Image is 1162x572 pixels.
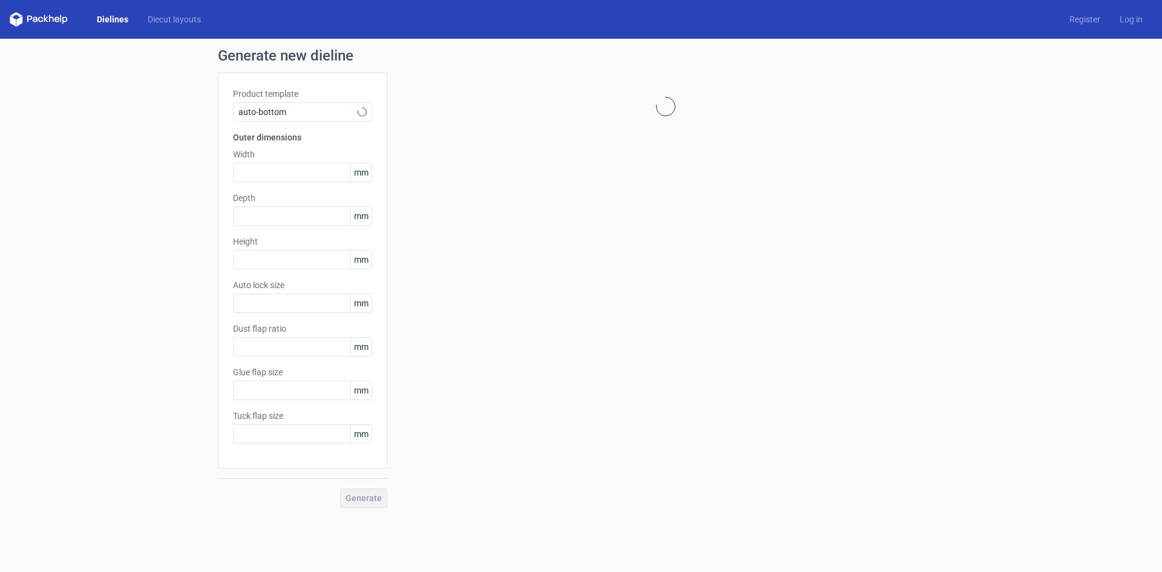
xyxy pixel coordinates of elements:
label: Width [233,148,372,160]
span: mm [350,207,372,225]
span: mm [350,381,372,399]
label: Tuck flap size [233,410,372,422]
h3: Outer dimensions [233,131,372,143]
label: Dust flap ratio [233,323,372,335]
a: Diecut layouts [138,13,211,25]
label: Product template [233,88,372,100]
label: Depth [233,192,372,204]
h1: Generate new dieline [218,48,944,63]
label: Height [233,235,372,248]
a: Dielines [87,13,138,25]
a: Log in [1110,13,1152,25]
span: mm [350,251,372,269]
span: mm [350,338,372,356]
span: auto-bottom [238,106,358,118]
a: Register [1060,13,1110,25]
span: mm [350,425,372,443]
label: Auto lock size [233,279,372,291]
span: mm [350,163,372,182]
label: Glue flap size [233,366,372,378]
span: mm [350,294,372,312]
